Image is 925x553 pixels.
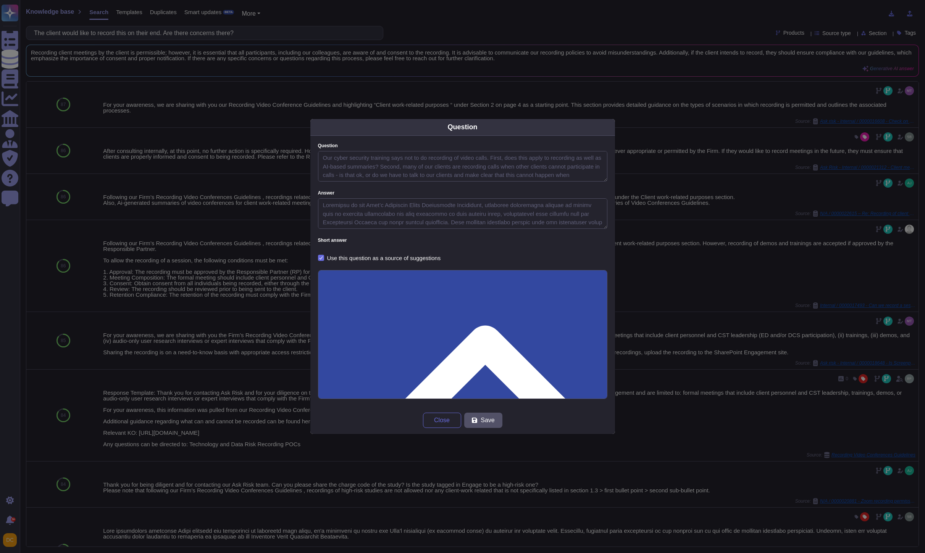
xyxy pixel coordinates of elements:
button: Close [423,413,461,428]
div: Use this question as a source of suggestions [327,255,441,261]
div: Question [447,122,477,132]
textarea: Our cyber security training says not to do recording of video calls. First, does this apply to re... [318,151,607,182]
button: Save [464,413,502,428]
label: Question [318,143,607,148]
textarea: Loremipsu do sit Amet’c Adipiscin Elits Doeiusmodte Incididunt, utlaboree doloremagna aliquae ad ... [318,198,607,229]
label: Answer [318,191,607,195]
span: Close [434,417,450,423]
label: Short answer [318,238,607,243]
span: Save [481,417,494,423]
